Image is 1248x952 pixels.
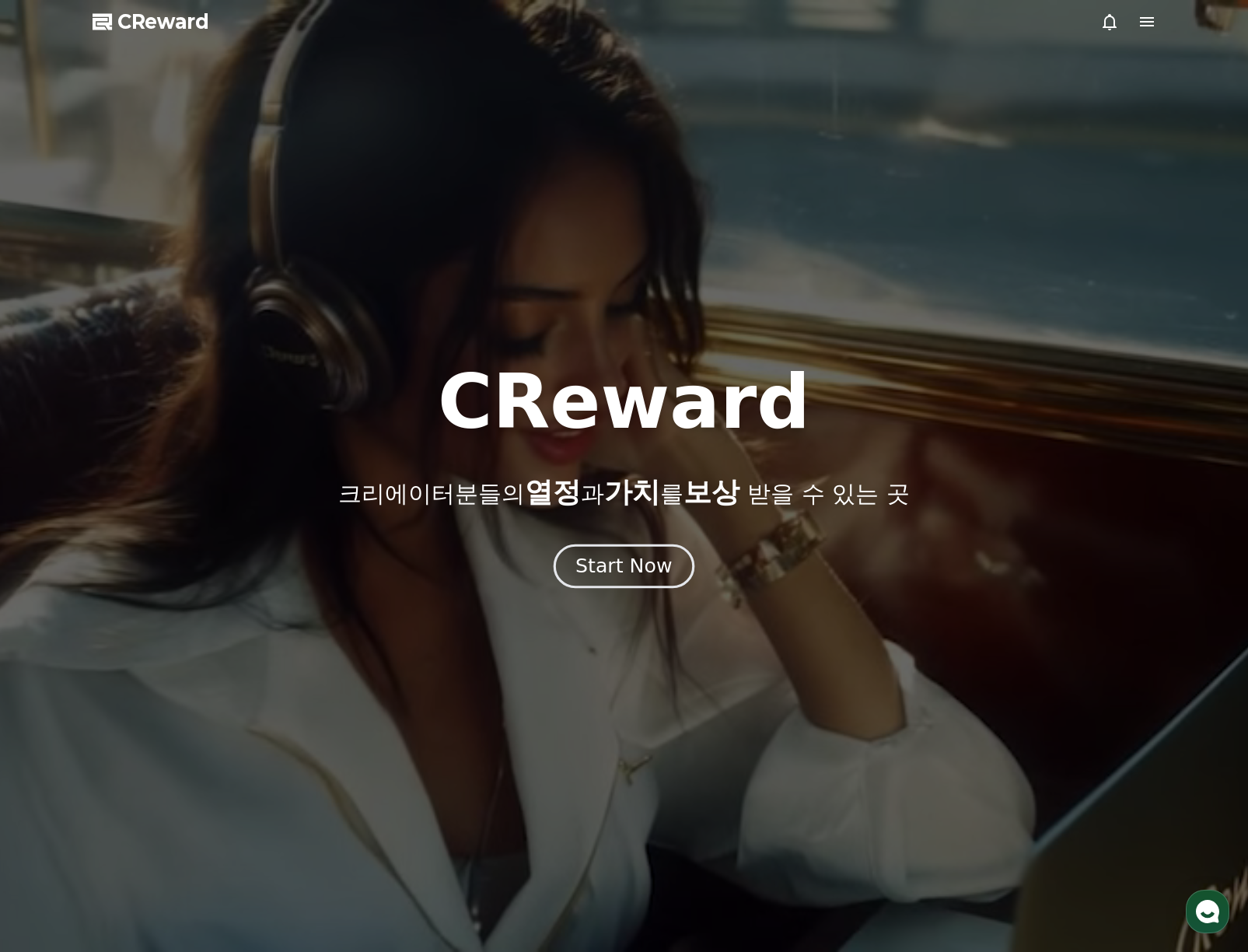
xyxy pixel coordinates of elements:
a: 설정 [201,493,299,532]
h1: CReward [438,365,810,439]
span: 대화 [142,517,161,530]
a: CReward [93,9,209,34]
a: 대화 [103,493,201,532]
div: Start Now [575,553,672,579]
button: Start Now [554,544,694,589]
p: 크리에이터분들의 과 를 받을 수 있는 곳 [338,477,909,508]
a: 홈 [5,493,103,532]
span: 가치 [604,476,660,508]
span: 열정 [525,476,581,508]
span: 홈 [49,516,58,529]
a: Start Now [557,561,691,576]
span: 보상 [683,476,739,508]
span: CReward [117,9,209,34]
span: 설정 [240,516,259,529]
